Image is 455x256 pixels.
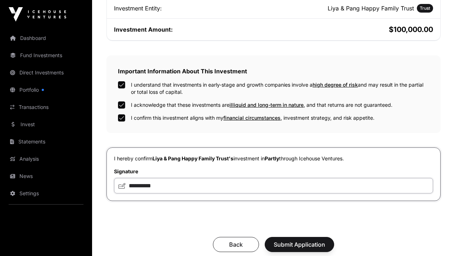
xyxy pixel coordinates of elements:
[6,65,86,81] a: Direct Investments
[6,168,86,184] a: News
[6,99,86,115] a: Transactions
[419,221,455,256] div: 聊天小组件
[213,237,259,252] button: Back
[274,240,325,249] span: Submit Application
[114,26,173,33] span: Investment Amount:
[6,82,86,98] a: Portfolio
[6,47,86,63] a: Fund Investments
[114,4,272,13] div: Investment Entity:
[229,102,304,108] span: illiquid and long-term in nature
[131,81,429,96] label: I understand that investments in early-stage and growth companies involve a and may result in the...
[9,7,66,22] img: Icehouse Ventures Logo
[313,82,358,88] span: high degree of risk
[420,5,430,11] span: Trust
[265,155,279,161] span: Partly
[114,155,433,162] p: I hereby confirm investment in through Icehouse Ventures.
[6,186,86,201] a: Settings
[223,115,281,121] span: financial circumstances
[118,67,429,76] h2: Important Information About This Investment
[131,101,392,109] label: I acknowledge that these investments are , and that returns are not guaranteed.
[6,151,86,167] a: Analysis
[6,116,86,132] a: Invest
[419,221,455,256] iframe: Chat Widget
[6,134,86,150] a: Statements
[328,4,414,13] h2: Liya & Pang Happy Family Trust
[222,240,250,249] span: Back
[114,168,433,175] label: Signature
[6,30,86,46] a: Dashboard
[131,114,374,122] label: I confirm this investment aligns with my , investment strategy, and risk appetite.
[265,237,334,252] button: Submit Application
[153,155,233,161] span: Liya & Pang Happy Family Trust's
[275,24,433,35] h2: $100,000.00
